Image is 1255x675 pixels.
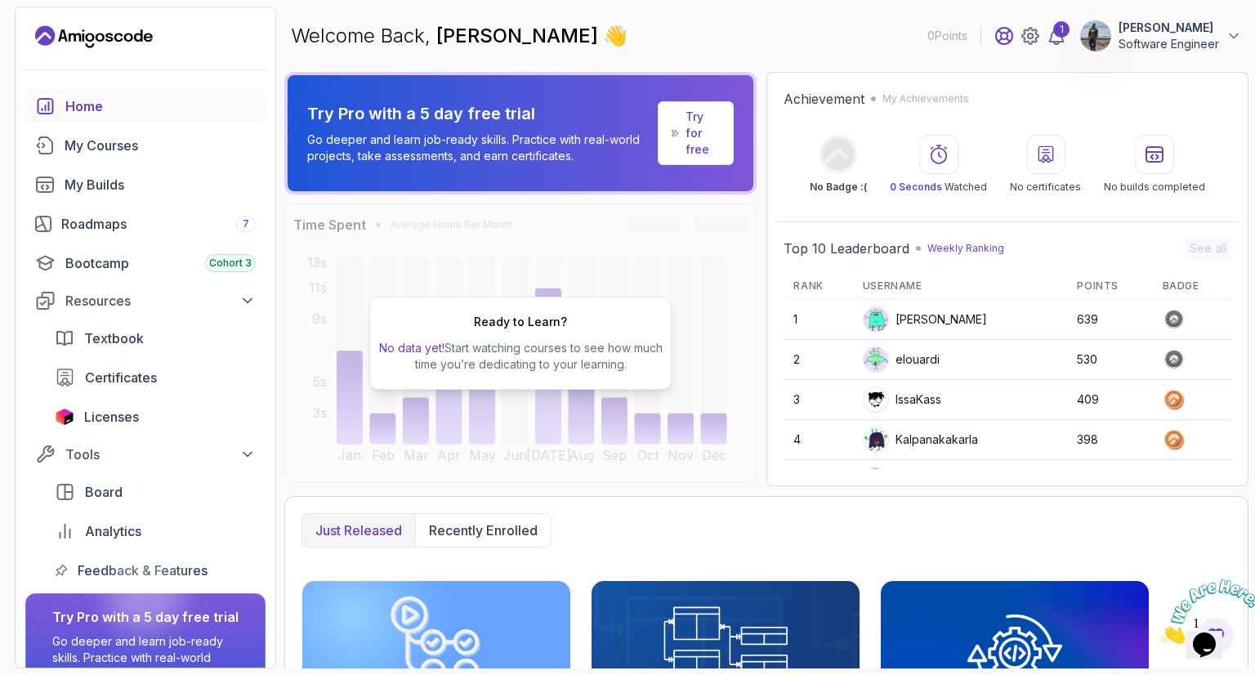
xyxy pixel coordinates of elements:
p: Start watching courses to see how much time you’re dedicating to your learning. [377,340,664,373]
td: 409 [1067,380,1152,420]
a: courses [25,129,266,162]
p: No builds completed [1104,181,1205,194]
span: Feedback & Features [78,561,208,580]
span: Cohort 3 [209,257,252,270]
div: Kalpanakakarla [863,427,978,453]
img: user profile image [864,387,888,412]
td: 530 [1067,340,1152,380]
img: default monster avatar [864,307,888,332]
td: 1 [784,300,852,340]
p: My Achievements [882,92,969,105]
td: 5 [784,460,852,500]
div: Home [65,96,256,116]
a: bootcamp [25,247,266,279]
h2: Top 10 Leaderboard [784,239,909,258]
td: 3 [784,380,852,420]
span: Board [85,482,123,502]
p: 0 Points [927,28,967,44]
th: Rank [784,273,852,300]
span: Certificates [85,368,157,387]
p: Welcome Back, [291,23,627,49]
img: user profile image [864,467,888,492]
img: default monster avatar [864,427,888,452]
p: Weekly Ranking [927,242,1004,255]
a: 1 [1047,26,1066,46]
td: 2 [784,340,852,380]
a: home [25,90,266,123]
div: NC [863,467,912,493]
div: Bootcamp [65,253,256,273]
a: builds [25,168,266,201]
iframe: chat widget [1154,573,1255,650]
a: board [45,476,266,508]
th: Username [853,273,1068,300]
p: Go deeper and learn job-ready skills. Practice with real-world projects, take assessments, and ea... [307,132,651,164]
td: 366 [1067,460,1152,500]
a: roadmaps [25,208,266,240]
a: licenses [45,400,266,433]
p: No certificates [1010,181,1081,194]
p: Just released [315,521,402,540]
div: Tools [65,445,256,464]
div: 1 [1053,21,1070,38]
p: Watched [890,181,987,194]
div: My Builds [65,175,256,194]
p: Recently enrolled [429,521,538,540]
span: 👋 [603,23,628,50]
div: My Courses [65,136,256,155]
span: Licenses [84,407,139,427]
span: 0 Seconds [890,181,942,193]
th: Badge [1153,273,1231,300]
img: jetbrains icon [55,409,74,425]
p: Software Engineer [1119,36,1219,52]
img: user profile image [1080,20,1111,51]
a: analytics [45,515,266,548]
a: Try for free [686,109,720,158]
a: Try for free [658,101,734,165]
p: [PERSON_NAME] [1119,20,1219,36]
th: Points [1067,273,1152,300]
td: 639 [1067,300,1152,340]
h2: Achievement [784,89,864,109]
span: Analytics [85,521,141,541]
div: IssaKass [863,387,941,413]
div: Resources [65,291,256,311]
button: Tools [25,440,266,469]
img: default monster avatar [864,347,888,372]
p: Try Pro with a 5 day free trial [307,102,651,125]
div: Roadmaps [61,214,256,234]
button: Resources [25,286,266,315]
h2: Ready to Learn? [474,314,567,330]
a: Landing page [35,24,153,50]
p: No Badge :( [810,181,867,194]
a: feedback [45,554,266,587]
a: certificates [45,361,266,394]
a: textbook [45,322,266,355]
span: 7 [243,217,249,230]
span: No data yet! [379,341,444,355]
div: elouardi [863,346,940,373]
button: Just released [302,514,415,547]
td: 398 [1067,420,1152,460]
button: Recently enrolled [415,514,551,547]
span: Textbook [84,329,144,348]
td: 4 [784,420,852,460]
button: user profile image[PERSON_NAME]Software Engineer [1079,20,1242,52]
div: [PERSON_NAME] [863,306,987,333]
span: [PERSON_NAME] [436,24,603,47]
span: 1 [7,7,13,20]
button: See all [1185,237,1231,260]
img: Chat attention grabber [7,7,108,71]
